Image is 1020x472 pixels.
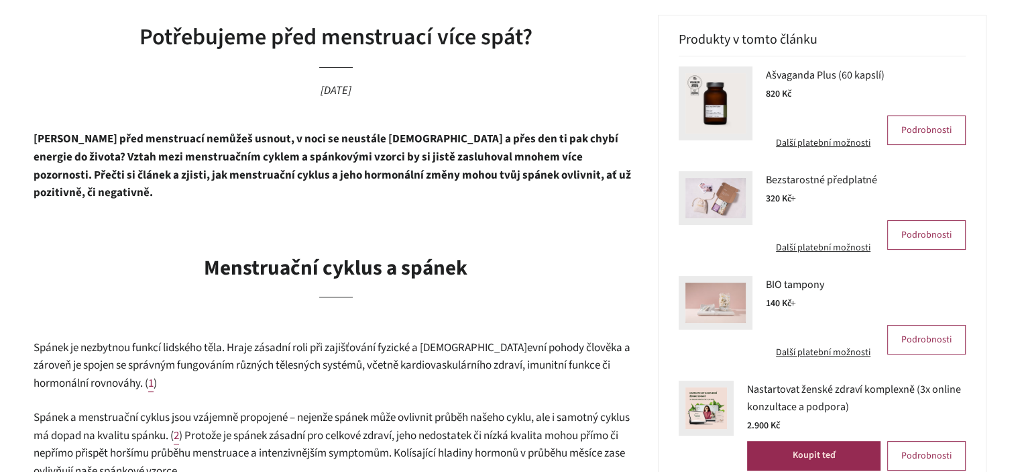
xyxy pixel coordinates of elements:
[747,419,780,432] span: 2.900 Kč
[747,381,966,416] span: Nastartovat ženské zdraví komplexně (3x online konzultace a podpora)
[766,87,791,101] span: 820 Kč
[766,276,824,293] span: BIO tampony
[766,346,881,361] a: Další platební možnosti
[34,340,527,356] span: Spánek je nezbytnou funkcí lidského těla. Hraje zásadní roli při zajišťování fyzické a [DEMOGRAPH...
[34,340,630,391] span: evní pohody člověka a zároveň je spojen se správným fungováním různých tělesných systémů, včetně ...
[766,297,796,310] span: 140 Kč
[766,171,966,207] a: Bezstarostné předplatné 320 Kč
[747,381,966,434] a: Nastartovat ženské zdraví komplexně (3x online konzultace a podpora) 2.900 Kč
[766,66,966,103] a: Ašvaganda Plus (60 kapslí) 820 Kč
[679,32,966,56] h3: Produkty v tomto článku
[148,375,154,391] span: 1
[766,171,877,189] span: Bezstarostné předplatné
[766,276,966,312] a: BIO tampony 140 Kč
[887,220,966,250] a: Podrobnosti
[766,241,881,256] a: Další platební možnosti
[321,83,351,99] time: [DATE]
[174,428,179,444] span: 2
[887,325,966,355] a: Podrobnosti
[747,441,881,471] button: Koupit teď
[887,115,966,145] a: Podrobnosti
[887,441,966,471] a: Podrobnosti
[34,21,638,54] h1: Potřebujeme před menstruací více spát?
[148,375,154,392] a: 1
[766,66,885,84] span: Ašvaganda Plus (60 kapslí)
[154,375,157,391] span: )
[204,253,467,283] b: Menstruační cyklus a spánek
[766,192,796,205] span: 320 Kč
[174,428,179,444] a: 2
[34,410,630,444] span: Spánek a menstruační cyklus jsou vzájemně propojené – nejenže spánek může ovlivnit průběh našeho ...
[34,131,631,201] b: [PERSON_NAME] před menstruací nemůžeš usnout, v noci se neustále [DEMOGRAPHIC_DATA] a přes den ti...
[766,136,881,151] a: Další platební možnosti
